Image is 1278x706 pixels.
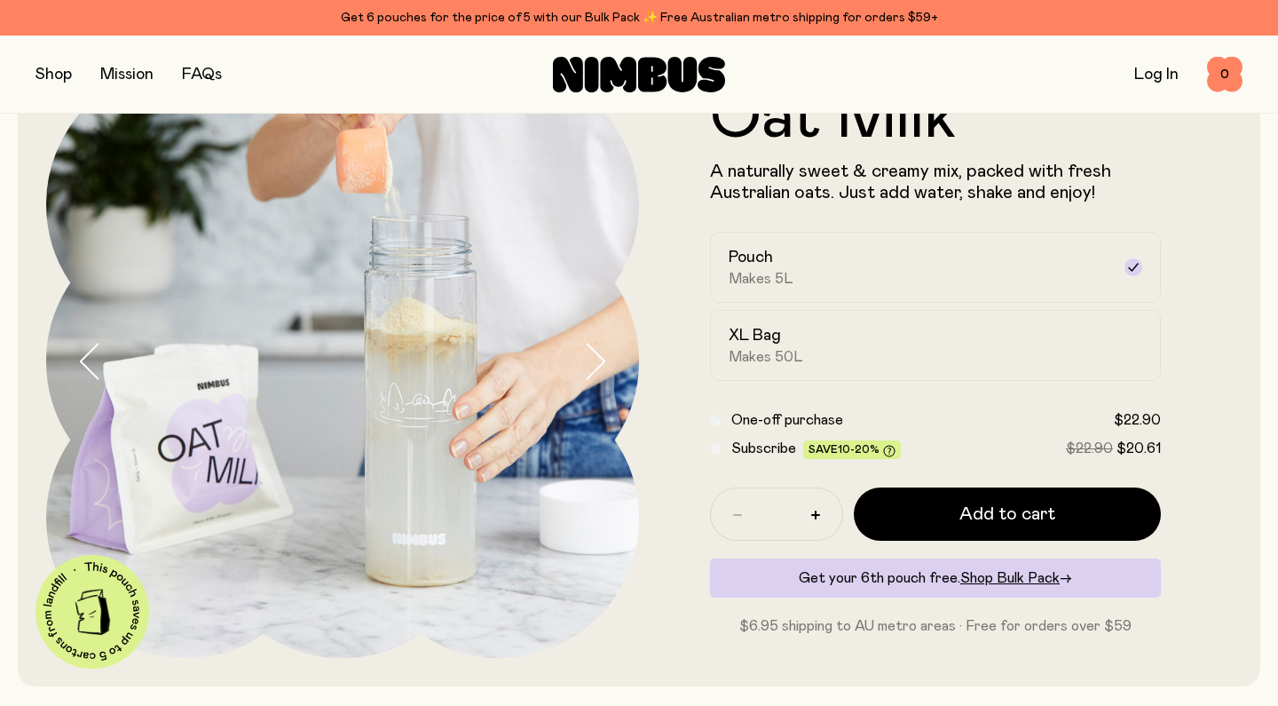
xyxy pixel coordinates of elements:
span: Shop Bulk Pack [960,571,1060,585]
h1: Oat Milk [710,86,1161,150]
button: 0 [1207,57,1242,92]
a: Mission [100,67,154,83]
a: Shop Bulk Pack→ [960,571,1072,585]
span: Subscribe [731,441,796,456]
span: $22.90 [1114,413,1161,427]
span: Add to cart [959,502,1055,527]
a: FAQs [182,67,222,83]
span: 10-20% [838,444,880,455]
button: Add to cart [854,488,1161,541]
img: illustration-carton.png [63,583,122,642]
span: Makes 5L [729,270,793,288]
span: Save [809,444,895,457]
h2: Pouch [729,247,773,268]
div: Get your 6th pouch free. [710,559,1161,598]
span: $22.90 [1066,441,1113,456]
p: A naturally sweet & creamy mix, packed with fresh Australian oats. Just add water, shake and enjoy! [710,161,1161,203]
a: Log In [1134,67,1179,83]
span: Makes 50L [729,348,803,366]
span: $20.61 [1116,441,1161,456]
p: $6.95 shipping to AU metro areas · Free for orders over $59 [710,615,1161,637]
div: Get 6 pouches for the price of 5 with our Bulk Pack ✨ Free Australian metro shipping for orders $59+ [35,7,1242,28]
span: One-off purchase [731,413,843,427]
h2: XL Bag [729,325,781,346]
